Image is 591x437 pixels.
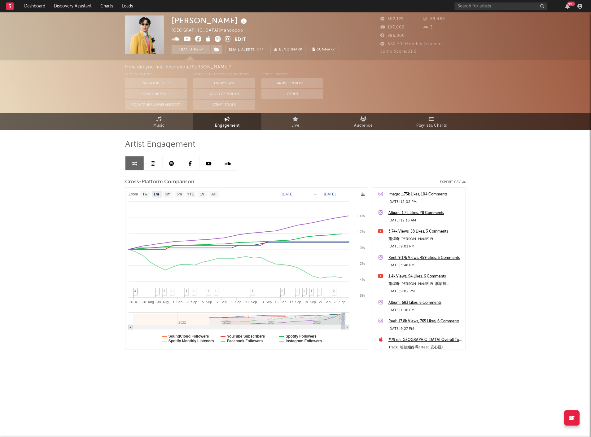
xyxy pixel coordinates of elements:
text: -4% [359,278,365,282]
text: + 4% [357,214,365,218]
div: 蕭煌奇 [PERSON_NAME] Ft. 李炳輝[PERSON_NAME] Pin-[PERSON_NAME]〈 輝煌旅行社〉幕後花絮 Behind The Scenes [389,280,462,288]
button: Word Of Mouth [193,89,255,99]
button: Tracking [172,45,210,54]
text: 6m [177,192,182,197]
div: With Sodatone [125,71,187,78]
span: 1 [156,289,158,293]
text: 1y [200,192,204,197]
span: Engagement [215,122,240,129]
text: Spotify Followers [286,334,317,339]
text: 1m [154,192,159,197]
text: -2% [359,262,365,265]
text: → [314,192,317,196]
div: Album: 1.2k Likes, 28 Comments [389,209,462,217]
a: Reel: 17.8k Views, 765 Likes, 6 Comments [389,318,462,325]
text: [DATE] [282,192,294,196]
span: 1 [296,289,298,293]
a: Engagement [193,113,261,130]
span: 1 [318,289,320,293]
div: [DATE] 9:02 PM [389,288,462,295]
div: 99 + [567,2,575,6]
div: [DATE] 12:02 PM [389,198,462,206]
div: Other Sources [261,71,323,78]
span: 302,129 [381,17,404,21]
text: 1. Sep [173,300,183,304]
a: #79 on [GEOGRAPHIC_DATA] Overall Top 200 [389,336,462,344]
text: 9. Sep [232,300,242,304]
button: Sodatone Snowflake Data [125,100,187,110]
div: 1.4k Views, 94 Likes, 6 Comments [389,273,462,280]
text: 26. A… [129,300,141,304]
a: Live [261,113,330,130]
span: 1 [281,289,283,293]
span: 197,000 [381,25,405,29]
text: 19. Sep [304,300,316,304]
em: Off [256,48,264,52]
span: 1 [193,289,195,293]
a: Reel: 9.17k Views, 459 Likes, 5 Comments [389,254,462,262]
text: Instagram Followers [286,339,322,343]
a: Audience [330,113,398,130]
text: All [212,192,216,197]
span: Music [154,122,165,129]
a: Music [125,113,193,130]
text: 28. Aug [142,300,154,304]
span: 1 [303,289,305,293]
span: 1 [186,289,187,293]
button: Sodatone App [125,78,187,88]
div: How did you first hear about [PERSON_NAME] ? [125,63,591,71]
span: 3 [164,289,165,293]
span: Audience [354,122,373,129]
span: 1 [208,289,210,293]
div: [DATE] 12:13 AM [389,217,462,224]
div: [GEOGRAPHIC_DATA] | Mandopop [172,27,250,34]
button: 99+ [566,4,570,9]
div: Track: 咱結婚好嗎? (feat. 安心亞) [389,344,462,351]
text: 17. Sep [290,300,301,304]
span: 1 [215,289,217,293]
button: Other Tools [193,100,255,110]
span: 3 [134,289,136,293]
text: 30. Aug [157,300,169,304]
button: Edit [235,36,246,44]
button: Summary [309,45,339,54]
div: [DATE] 3:46 PM [389,262,462,269]
text: Zoom [129,192,138,197]
a: Album: 683 Likes, 6 Comments [389,299,462,307]
button: Email AlertsOff [225,45,267,54]
text: 5. Sep [202,300,212,304]
text: [DATE] [324,192,336,196]
div: [DATE] 9:01 PM [389,243,462,250]
button: On My Own [193,78,255,88]
text: -6% [359,294,365,297]
a: Benchmark [270,45,306,54]
span: 688,794 Monthly Listeners [381,42,443,46]
a: Image: 1.75k Likes, 104 Comments [389,191,462,198]
div: 蕭煌奇 [PERSON_NAME] Ft. [PERSON_NAME]〈 一半一半〉幕後花絮 Behind The Scenes [389,235,462,243]
span: Cross-Platform Comparison [125,178,194,186]
span: Playlists/Charts [417,122,447,129]
div: [DATE] 9:27 PM [389,325,462,333]
span: Benchmark [279,46,303,54]
span: 3 [423,25,433,29]
text: YTD [187,192,195,197]
span: 285,000 [381,34,405,38]
div: [PERSON_NAME] [172,15,248,26]
div: Other A&R Discovery Methods [193,71,255,78]
a: 3.74k Views, 58 Likes, 3 Comments [389,228,462,235]
input: Search for artists [455,2,548,10]
text: SoundCloud Followers [169,334,209,339]
text: 13. Sep [260,300,272,304]
text: 0% [360,246,365,250]
text: 1w [142,192,147,197]
text: 3. Sep [187,300,197,304]
span: Artist Engagement [125,141,195,148]
text: 3m [165,192,171,197]
text: Facebook Followers [227,339,263,343]
a: Playlists/Charts [398,113,466,130]
text: 11. Sep [245,300,257,304]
